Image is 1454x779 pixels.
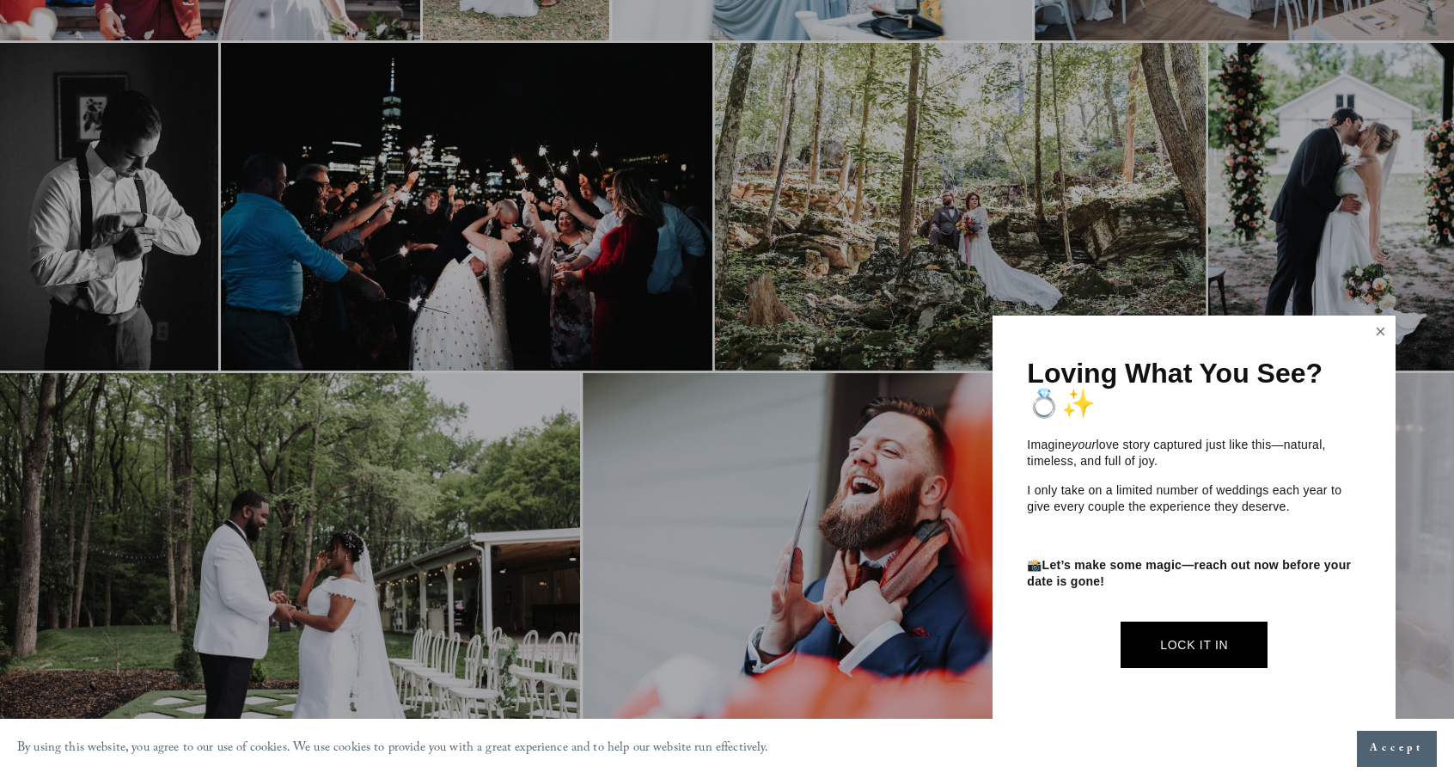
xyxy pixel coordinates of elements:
[1370,740,1424,758] span: Accept
[1027,557,1361,591] p: 📸
[1072,438,1096,451] em: your
[1357,731,1437,767] button: Accept
[1368,318,1394,346] a: Close
[1121,622,1268,667] a: Lock It In
[1027,482,1361,516] p: I only take on a limited number of weddings each year to give every couple the experience they de...
[1027,359,1361,419] h1: Loving What You See? 💍✨
[1027,558,1354,589] strong: Let’s make some magic—reach out now before your date is gone!
[1027,437,1361,470] p: Imagine love story captured just like this—natural, timeless, and full of joy.
[17,737,769,762] p: By using this website, you agree to our use of cookies. We use cookies to provide you with a grea...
